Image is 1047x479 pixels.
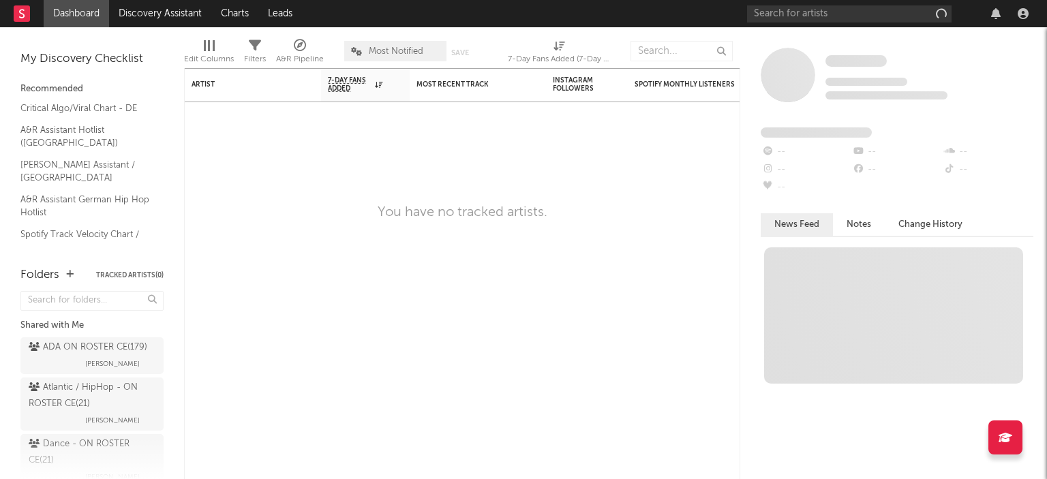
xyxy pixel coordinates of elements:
[20,123,150,151] a: A&R Assistant Hotlist ([GEOGRAPHIC_DATA])
[85,412,140,429] span: [PERSON_NAME]
[416,80,519,89] div: Most Recent Track
[761,143,851,161] div: --
[20,227,150,255] a: Spotify Track Velocity Chart / DE
[825,55,887,67] span: Some Artist
[825,78,907,86] span: Tracking Since: [DATE]
[20,337,164,374] a: ADA ON ROSTER CE(179)[PERSON_NAME]
[20,192,150,220] a: A&R Assistant German Hip Hop Hotlist
[833,213,885,236] button: Notes
[635,80,737,89] div: Spotify Monthly Listeners
[508,51,610,67] div: 7-Day Fans Added (7-Day Fans Added)
[29,339,147,356] div: ADA ON ROSTER CE ( 179 )
[631,41,733,61] input: Search...
[29,380,152,412] div: Atlantic / HipHop - ON ROSTER CE ( 21 )
[369,47,423,56] span: Most Notified
[20,318,164,334] div: Shared with Me
[851,143,942,161] div: --
[825,91,947,99] span: 0 fans last week
[192,80,294,89] div: Artist
[747,5,952,22] input: Search for artists
[378,204,547,221] div: You have no tracked artists.
[20,81,164,97] div: Recommended
[20,51,164,67] div: My Discovery Checklist
[276,51,324,67] div: A&R Pipeline
[184,51,234,67] div: Edit Columns
[244,34,266,74] div: Filters
[885,213,976,236] button: Change History
[851,161,942,179] div: --
[451,49,469,57] button: Save
[276,34,324,74] div: A&R Pipeline
[328,76,371,93] span: 7-Day Fans Added
[508,34,610,74] div: 7-Day Fans Added (7-Day Fans Added)
[20,291,164,311] input: Search for folders...
[943,161,1033,179] div: --
[184,34,234,74] div: Edit Columns
[244,51,266,67] div: Filters
[20,377,164,431] a: Atlantic / HipHop - ON ROSTER CE(21)[PERSON_NAME]
[29,436,152,469] div: Dance - ON ROSTER CE ( 21 )
[761,127,872,138] span: Fans Added by Platform
[761,179,851,196] div: --
[20,101,150,116] a: Critical Algo/Viral Chart - DE
[761,213,833,236] button: News Feed
[943,143,1033,161] div: --
[20,267,59,283] div: Folders
[553,76,601,93] div: Instagram Followers
[825,55,887,68] a: Some Artist
[96,272,164,279] button: Tracked Artists(0)
[761,161,851,179] div: --
[20,157,150,185] a: [PERSON_NAME] Assistant / [GEOGRAPHIC_DATA]
[85,356,140,372] span: [PERSON_NAME]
